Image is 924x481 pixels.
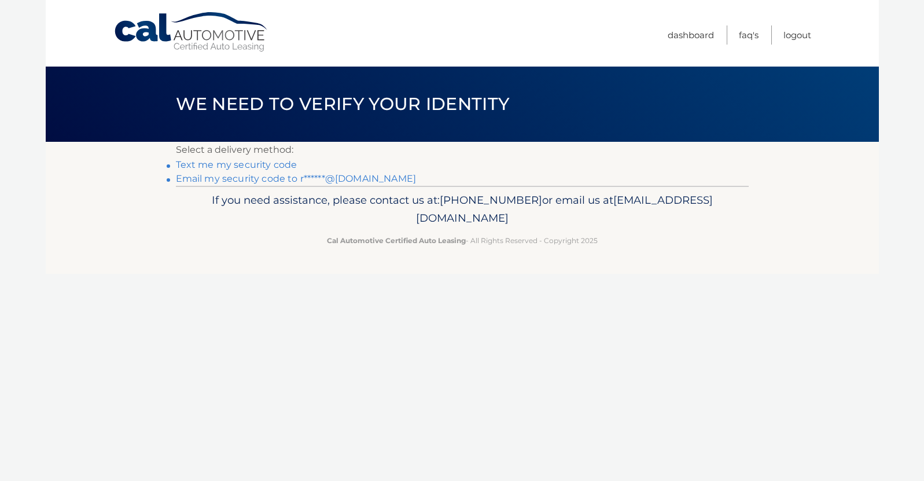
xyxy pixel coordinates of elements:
[668,25,714,45] a: Dashboard
[783,25,811,45] a: Logout
[440,193,542,207] span: [PHONE_NUMBER]
[176,159,297,170] a: Text me my security code
[176,93,510,115] span: We need to verify your identity
[183,191,741,228] p: If you need assistance, please contact us at: or email us at
[327,236,466,245] strong: Cal Automotive Certified Auto Leasing
[176,173,417,184] a: Email my security code to r******@[DOMAIN_NAME]
[739,25,759,45] a: FAQ's
[176,142,749,158] p: Select a delivery method:
[183,234,741,247] p: - All Rights Reserved - Copyright 2025
[113,12,270,53] a: Cal Automotive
